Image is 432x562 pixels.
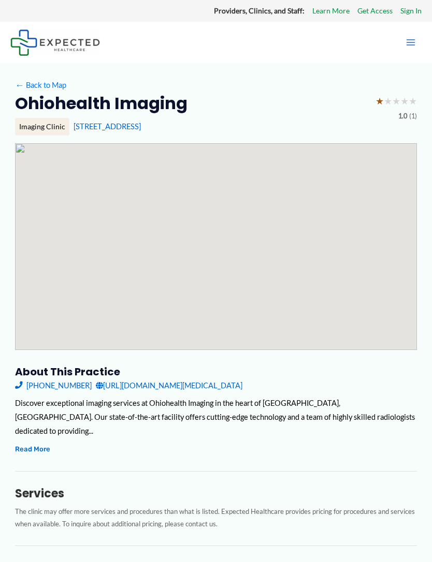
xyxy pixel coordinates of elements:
[392,93,400,110] span: ★
[409,93,417,110] span: ★
[15,118,69,135] div: Imaging Clinic
[376,93,384,110] span: ★
[400,32,422,53] button: Main menu toggle
[398,110,407,123] span: 1.0
[96,378,242,392] a: [URL][DOMAIN_NAME][MEDICAL_DATA]
[15,81,24,90] span: ←
[15,396,417,438] div: Discover exceptional imaging services at Ohiohealth Imaging in the heart of [GEOGRAPHIC_DATA], [G...
[15,78,66,92] a: ←Back to Map
[10,29,100,56] img: Expected Healthcare Logo - side, dark font, small
[15,378,92,392] a: [PHONE_NUMBER]
[74,122,141,131] a: [STREET_ADDRESS]
[384,93,392,110] span: ★
[15,93,188,114] h2: Ohiohealth Imaging
[15,443,50,455] button: Read More
[312,4,350,18] a: Learn More
[15,365,417,378] h3: About this practice
[357,4,393,18] a: Get Access
[400,93,409,110] span: ★
[409,110,417,123] span: (1)
[15,505,417,530] p: The clinic may offer more services and procedures than what is listed. Expected Healthcare provid...
[15,487,417,501] h3: Services
[400,4,422,18] a: Sign In
[214,6,305,15] strong: Providers, Clinics, and Staff:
